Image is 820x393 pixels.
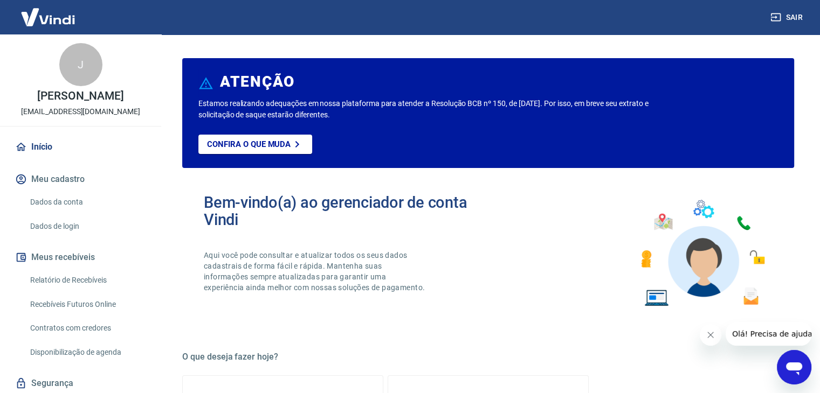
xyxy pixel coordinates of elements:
iframe: Fechar mensagem [700,324,721,346]
h5: O que deseja fazer hoje? [182,352,794,362]
a: Início [13,135,148,159]
iframe: Mensagem da empresa [726,322,811,346]
button: Meus recebíveis [13,245,148,269]
a: Contratos com credores [26,317,148,339]
p: Confira o que muda [207,139,291,149]
p: Estamos realizando adequações em nossa plataforma para atender a Resolução BCB nº 150, de [DATE].... [198,98,662,121]
p: [EMAIL_ADDRESS][DOMAIN_NAME] [21,106,140,117]
h6: ATENÇÃO [220,76,295,87]
h2: Bem-vindo(a) ao gerenciador de conta Vindi [204,194,488,228]
a: Recebíveis Futuros Online [26,293,148,315]
a: Dados de login [26,215,148,237]
div: J [59,43,102,86]
a: Relatório de Recebíveis [26,269,148,291]
img: Imagem de um avatar masculino com diversos icones exemplificando as funcionalidades do gerenciado... [631,194,773,313]
p: [PERSON_NAME] [37,90,123,102]
span: Olá! Precisa de ajuda? [6,8,91,16]
p: Aqui você pode consultar e atualizar todos os seus dados cadastrais de forma fácil e rápida. Mant... [204,250,427,293]
a: Dados da conta [26,191,148,213]
button: Meu cadastro [13,167,148,191]
a: Confira o que muda [198,135,312,154]
iframe: Botão para abrir a janela de mensagens [777,350,811,384]
button: Sair [768,8,807,27]
a: Disponibilização de agenda [26,341,148,363]
img: Vindi [13,1,83,33]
